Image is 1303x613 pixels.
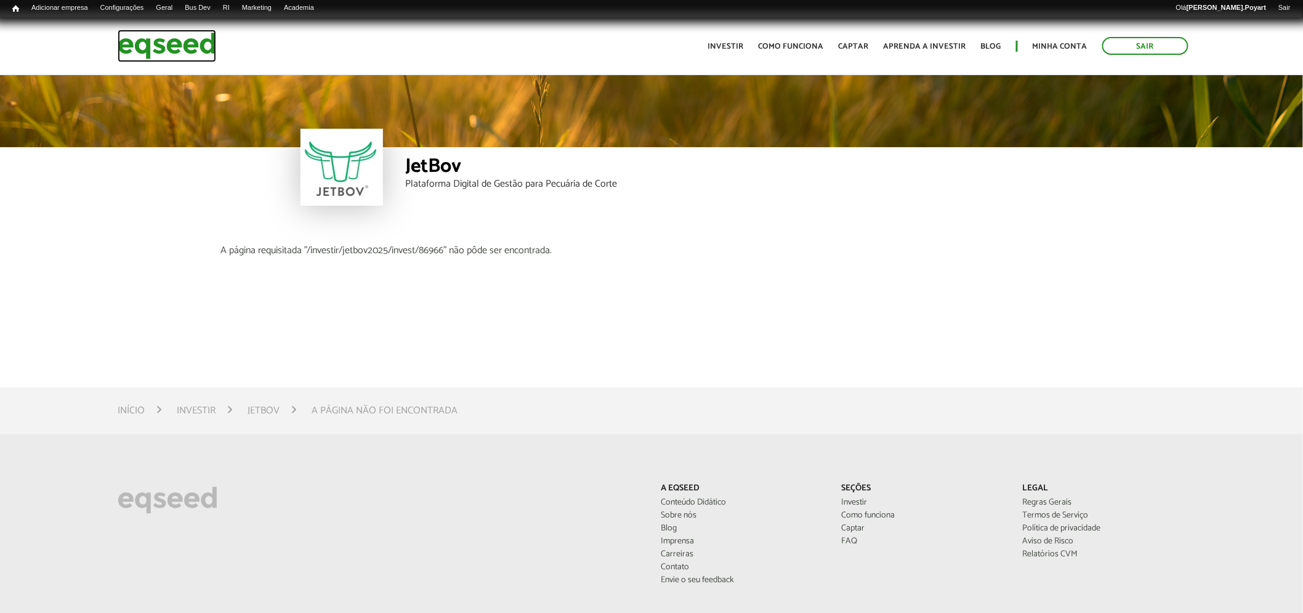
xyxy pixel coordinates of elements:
[842,484,1004,494] p: Seções
[661,524,823,533] a: Blog
[217,3,236,13] a: RI
[884,43,966,51] a: Aprenda a investir
[1023,511,1185,520] a: Termos de Serviço
[759,43,824,51] a: Como funciona
[661,537,823,546] a: Imprensa
[981,43,1001,51] a: Blog
[278,3,320,13] a: Academia
[1272,3,1297,13] a: Sair
[661,484,823,494] p: A EqSeed
[661,511,823,520] a: Sobre nós
[842,498,1004,507] a: Investir
[1187,4,1266,11] strong: [PERSON_NAME].Poyart
[118,30,216,62] img: EqSeed
[312,402,458,419] li: A página não foi encontrada
[661,498,823,507] a: Conteúdo Didático
[12,4,19,13] span: Início
[94,3,150,13] a: Configurações
[842,537,1004,546] a: FAQ
[661,576,823,585] a: Envie o seu feedback
[118,484,217,517] img: EqSeed Logo
[179,3,217,13] a: Bus Dev
[150,3,179,13] a: Geral
[1170,3,1273,13] a: Olá[PERSON_NAME].Poyart
[220,246,1083,256] section: A página requisitada "/investir/jetbov2025/invest/86966" não pôde ser encontrada.
[1023,498,1185,507] a: Regras Gerais
[661,563,823,572] a: Contato
[839,43,869,51] a: Captar
[1023,484,1185,494] p: Legal
[248,406,280,416] a: JetBov
[236,3,278,13] a: Marketing
[118,406,145,416] a: Início
[842,524,1004,533] a: Captar
[708,43,744,51] a: Investir
[177,406,216,416] a: Investir
[1023,537,1185,546] a: Aviso de Risco
[1102,37,1188,55] a: Sair
[405,156,1002,179] div: JetBov
[1023,550,1185,559] a: Relatórios CVM
[661,550,823,559] a: Carreiras
[1033,43,1087,51] a: Minha conta
[6,3,25,15] a: Início
[405,179,1002,189] div: Plataforma Digital de Gestão para Pecuária de Corte
[842,511,1004,520] a: Como funciona
[1023,524,1185,533] a: Política de privacidade
[25,3,94,13] a: Adicionar empresa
